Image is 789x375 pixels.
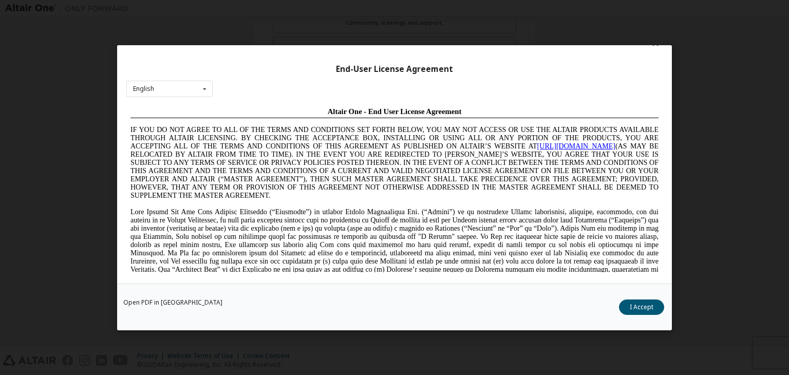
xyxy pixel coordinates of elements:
div: End-User License Agreement [126,64,663,74]
div: English [133,86,154,92]
span: IF YOU DO NOT AGREE TO ALL OF THE TERMS AND CONDITIONS SET FORTH BELOW, YOU MAY NOT ACCESS OR USE... [4,23,532,96]
span: Lore Ipsumd Sit Ame Cons Adipisc Elitseddo (“Eiusmodte”) in utlabor Etdolo Magnaaliqua Eni. (“Adm... [4,105,532,178]
span: Altair One - End User License Agreement [201,4,335,12]
button: I Accept [619,299,664,315]
a: Open PDF in [GEOGRAPHIC_DATA] [123,299,222,306]
a: [URL][DOMAIN_NAME] [411,39,489,47]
